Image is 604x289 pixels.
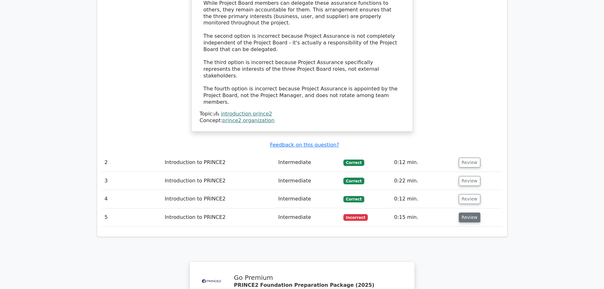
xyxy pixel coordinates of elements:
[392,154,456,172] td: 0:12 min.
[102,208,162,227] td: 5
[270,142,339,148] a: Feedback on this question?
[276,190,341,208] td: Intermediate
[392,190,456,208] td: 0:12 min.
[102,172,162,190] td: 3
[276,208,341,227] td: Intermediate
[162,190,276,208] td: Introduction to PRINCE2
[221,111,272,117] a: introduction prince2
[343,160,364,166] span: Correct
[459,213,480,222] button: Review
[392,172,456,190] td: 0:22 min.
[459,176,480,186] button: Review
[102,190,162,208] td: 4
[162,154,276,172] td: Introduction to PRINCE2
[162,208,276,227] td: Introduction to PRINCE2
[162,172,276,190] td: Introduction to PRINCE2
[343,214,368,220] span: Incorrect
[276,154,341,172] td: Intermediate
[276,172,341,190] td: Intermediate
[459,194,480,204] button: Review
[459,158,480,167] button: Review
[392,208,456,227] td: 0:15 min.
[222,117,275,123] a: prince2 organization
[200,117,405,124] div: Concept:
[343,178,364,184] span: Correct
[343,196,364,202] span: Correct
[200,111,405,117] div: Topic:
[102,154,162,172] td: 2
